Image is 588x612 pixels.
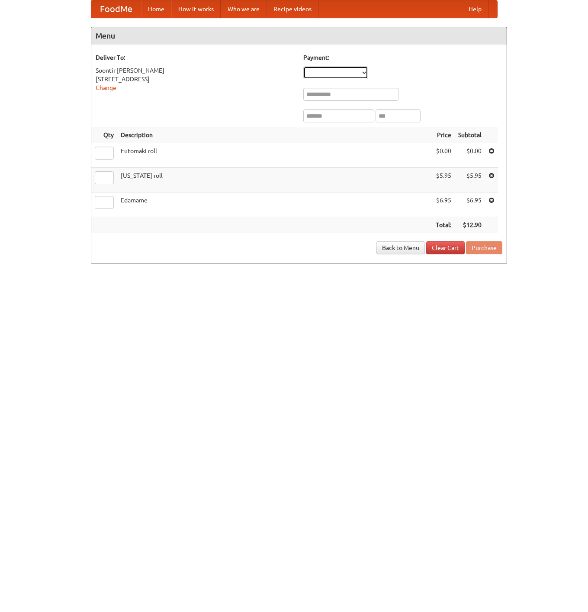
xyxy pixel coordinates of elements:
h5: Payment: [303,53,502,62]
a: Help [462,0,488,18]
th: Qty [91,127,117,143]
td: Futomaki roll [117,143,432,168]
div: [STREET_ADDRESS] [96,75,295,83]
a: Change [96,84,116,91]
td: [US_STATE] roll [117,168,432,192]
td: $5.95 [455,168,485,192]
td: $0.00 [432,143,455,168]
a: Back to Menu [376,241,425,254]
h5: Deliver To: [96,53,295,62]
a: Recipe videos [267,0,318,18]
th: Total: [432,217,455,233]
a: FoodMe [91,0,141,18]
td: $6.95 [455,192,485,217]
td: $6.95 [432,192,455,217]
td: $5.95 [432,168,455,192]
h4: Menu [91,27,507,45]
a: How it works [171,0,221,18]
th: Subtotal [455,127,485,143]
a: Home [141,0,171,18]
td: Edamame [117,192,432,217]
th: Description [117,127,432,143]
button: Purchase [466,241,502,254]
a: Clear Cart [426,241,465,254]
th: $12.90 [455,217,485,233]
th: Price [432,127,455,143]
div: Soontir [PERSON_NAME] [96,66,295,75]
a: Who we are [221,0,267,18]
td: $0.00 [455,143,485,168]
